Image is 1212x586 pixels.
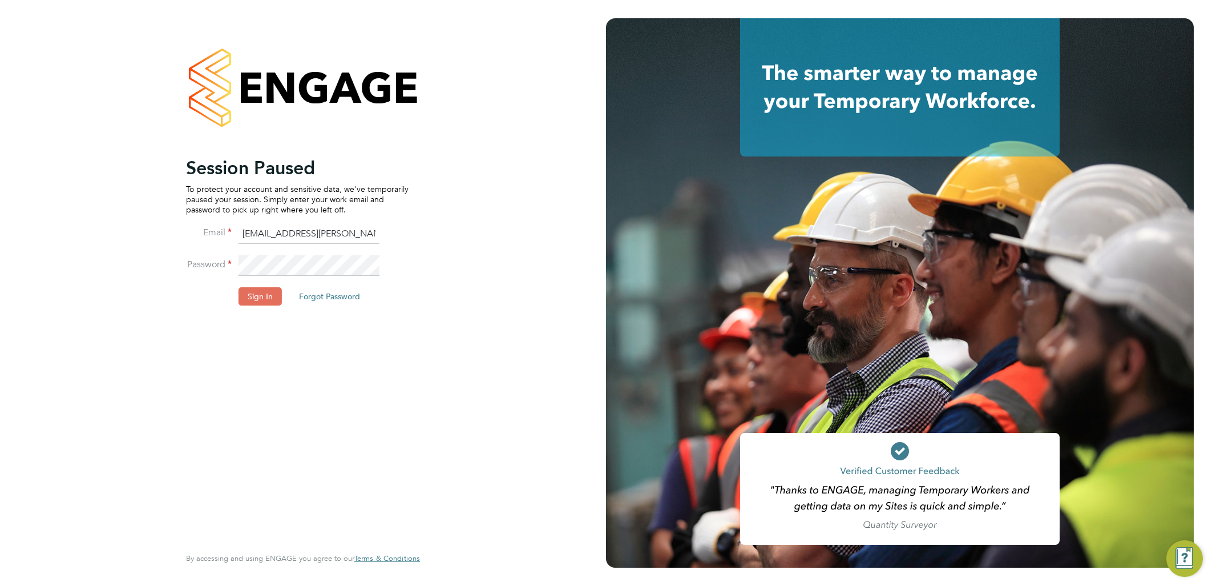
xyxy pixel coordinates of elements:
[354,553,420,563] span: Terms & Conditions
[186,227,232,239] label: Email
[354,554,420,563] a: Terms & Conditions
[186,156,409,179] h2: Session Paused
[239,224,379,244] input: Enter your work email...
[186,553,420,563] span: By accessing and using ENGAGE you agree to our
[186,184,409,215] p: To protect your account and sensitive data, we've temporarily paused your session. Simply enter y...
[186,259,232,271] label: Password
[239,287,282,306] button: Sign In
[290,287,369,306] button: Forgot Password
[1166,540,1203,577] button: Engage Resource Center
